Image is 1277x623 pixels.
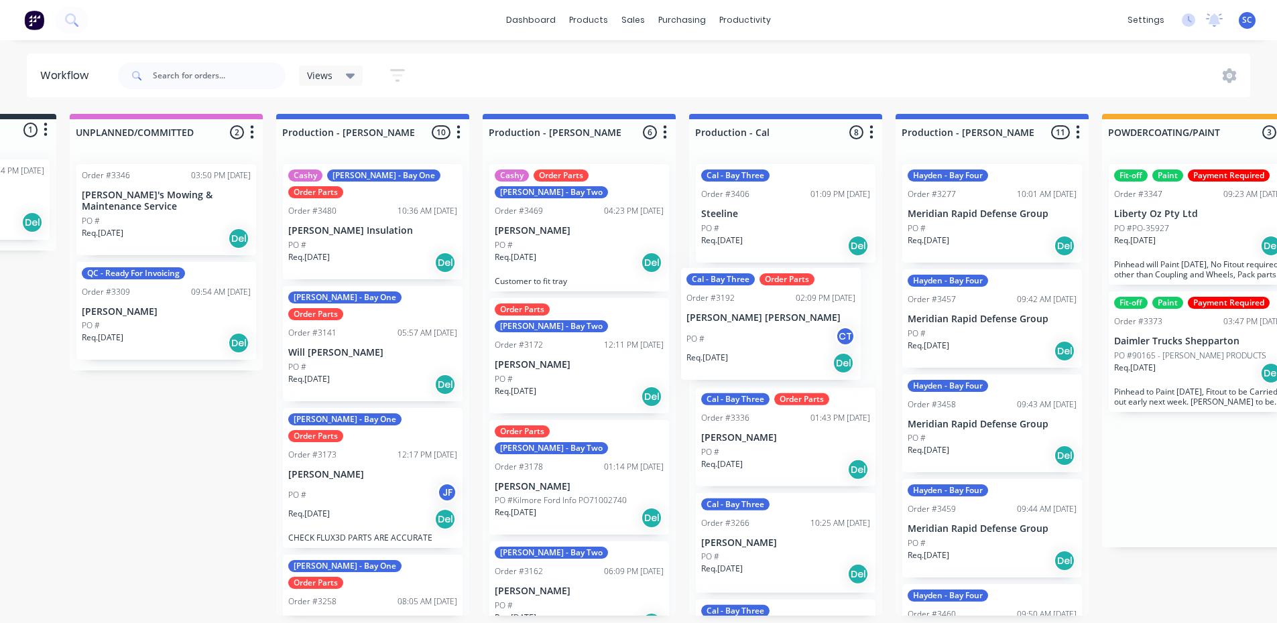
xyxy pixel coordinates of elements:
span: SC [1242,14,1252,26]
span: 3 [1262,125,1276,139]
a: dashboard [499,10,562,30]
span: 2 [230,125,244,139]
span: 6 [643,125,657,139]
div: Workflow [40,68,95,84]
img: Factory [24,10,44,30]
span: Views [307,68,332,82]
span: 11 [1051,125,1070,139]
div: settings [1121,10,1171,30]
input: Enter column name… [695,125,827,139]
input: Enter column name… [282,125,414,139]
input: Enter column name… [1108,125,1240,139]
input: Search for orders... [153,62,286,89]
span: 1 [23,123,38,137]
div: purchasing [652,10,713,30]
span: 8 [849,125,863,139]
input: Enter column name… [902,125,1034,139]
input: Enter column name… [489,125,621,139]
div: productivity [713,10,778,30]
span: 10 [432,125,450,139]
div: sales [615,10,652,30]
div: products [562,10,615,30]
input: Enter column name… [76,125,208,139]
